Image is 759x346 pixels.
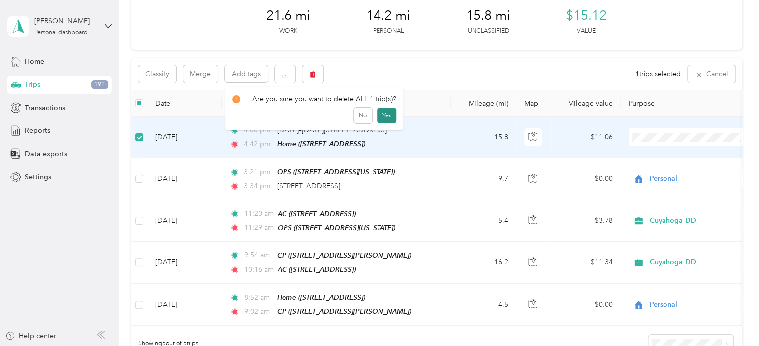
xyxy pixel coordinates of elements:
span: 11:29 am [244,222,273,233]
span: 3:34 pm [244,181,272,192]
div: [PERSON_NAME] [34,16,96,26]
span: 9:02 am [244,306,272,317]
th: Locations [222,90,451,117]
td: $0.00 [551,158,621,200]
button: Help center [5,331,56,341]
td: 4.5 [451,284,516,326]
span: 11:20 am [244,208,273,219]
p: Value [577,27,596,36]
span: 192 [91,80,108,89]
span: 1 trips selected [635,69,681,79]
span: AC ([STREET_ADDRESS]) [278,210,356,218]
p: Work [279,27,297,36]
td: [DATE] [147,200,222,242]
span: CP ([STREET_ADDRESS][PERSON_NAME]) [277,251,411,259]
span: $15.12 [566,8,607,24]
span: 3:21 pm [244,167,272,178]
span: CP ([STREET_ADDRESS][PERSON_NAME]) [277,307,411,315]
span: [DATE]–[DATE][STREET_ADDRESS] [277,126,387,134]
th: Mileage (mi) [451,90,516,117]
button: Yes [377,108,396,123]
span: [STREET_ADDRESS] [277,182,340,190]
td: [DATE] [147,117,222,158]
span: 15.8 mi [466,8,510,24]
td: [DATE] [147,242,222,284]
div: Personal dashboard [34,30,88,36]
button: Classify [138,65,176,83]
iframe: Everlance-gr Chat Button Frame [703,290,759,346]
td: $11.06 [551,117,621,158]
td: [DATE] [147,284,222,326]
span: 14.2 mi [366,8,410,24]
td: $0.00 [551,284,621,326]
button: Add tags [225,65,268,82]
th: Map [516,90,551,117]
span: Cuyahoga DD [650,257,741,268]
th: Mileage value [551,90,621,117]
span: 8:52 am [244,292,272,303]
td: 9.7 [451,158,516,200]
span: 4:42 pm [244,139,272,150]
span: 9:54 am [244,250,272,261]
p: Unclassified [468,27,509,36]
button: No [354,108,372,123]
div: Are you sure you want to delete ALL 1 trip(s)? [232,94,397,104]
button: Cancel [688,65,735,83]
p: Personal [373,27,404,36]
span: Reports [25,125,50,136]
td: [DATE] [147,158,222,200]
span: 10:16 am [244,264,273,275]
span: Cuyahoga DD [650,215,741,226]
span: Trips [25,79,40,90]
td: 16.2 [451,242,516,284]
span: OPS ([STREET_ADDRESS][US_STATE]) [278,224,395,231]
td: 15.8 [451,117,516,158]
span: Home [25,56,44,67]
th: Date [147,90,222,117]
span: Data exports [25,149,67,159]
button: Merge [183,65,218,83]
td: 5.4 [451,200,516,242]
span: OPS ([STREET_ADDRESS][US_STATE]) [277,168,395,176]
span: Home ([STREET_ADDRESS]) [277,293,365,301]
span: Personal [650,173,741,184]
span: Personal [650,299,741,310]
span: Home ([STREET_ADDRESS]) [277,140,365,148]
span: 4:00 pm [244,125,272,136]
span: AC ([STREET_ADDRESS]) [278,265,356,273]
span: 21.6 mi [266,8,310,24]
span: Settings [25,172,51,182]
td: $11.34 [551,242,621,284]
span: Transactions [25,103,65,113]
td: $3.78 [551,200,621,242]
